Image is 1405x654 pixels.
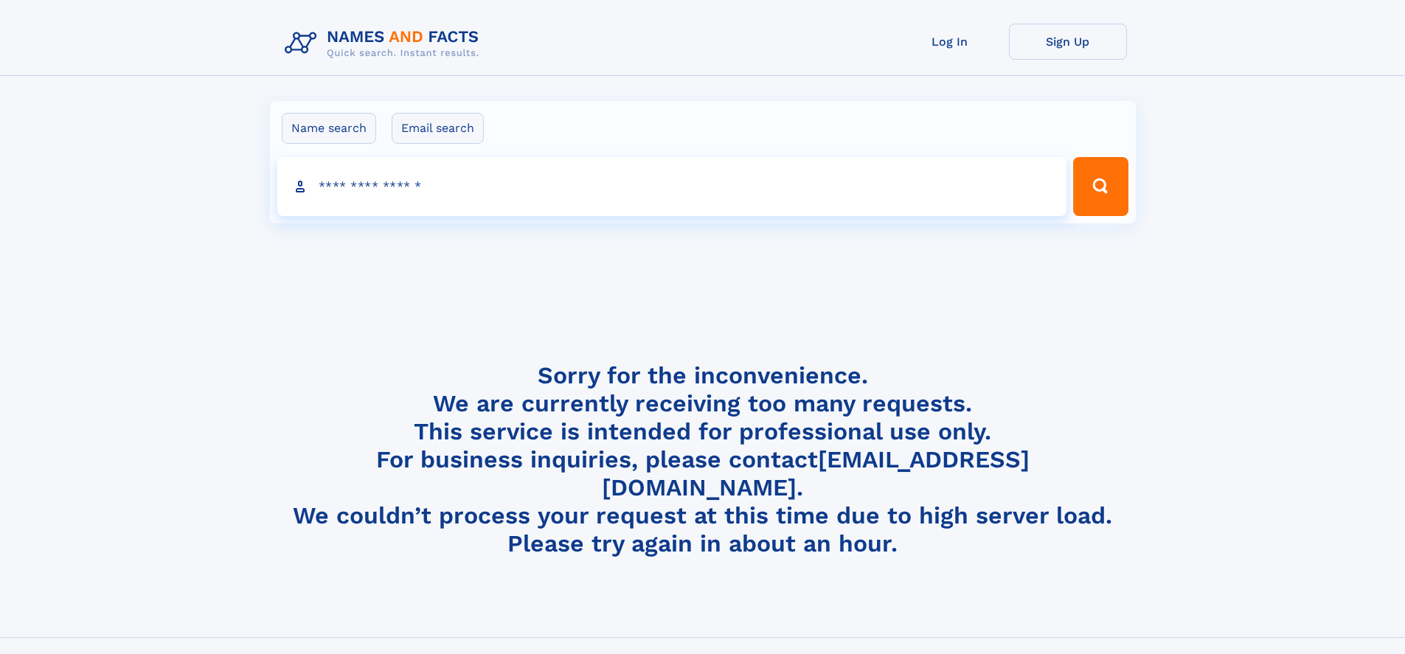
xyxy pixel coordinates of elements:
[1009,24,1127,60] a: Sign Up
[282,113,376,144] label: Name search
[277,157,1067,216] input: search input
[602,445,1030,501] a: [EMAIL_ADDRESS][DOMAIN_NAME]
[891,24,1009,60] a: Log In
[279,24,491,63] img: Logo Names and Facts
[1073,157,1128,216] button: Search Button
[392,113,484,144] label: Email search
[279,361,1127,558] h4: Sorry for the inconvenience. We are currently receiving too many requests. This service is intend...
